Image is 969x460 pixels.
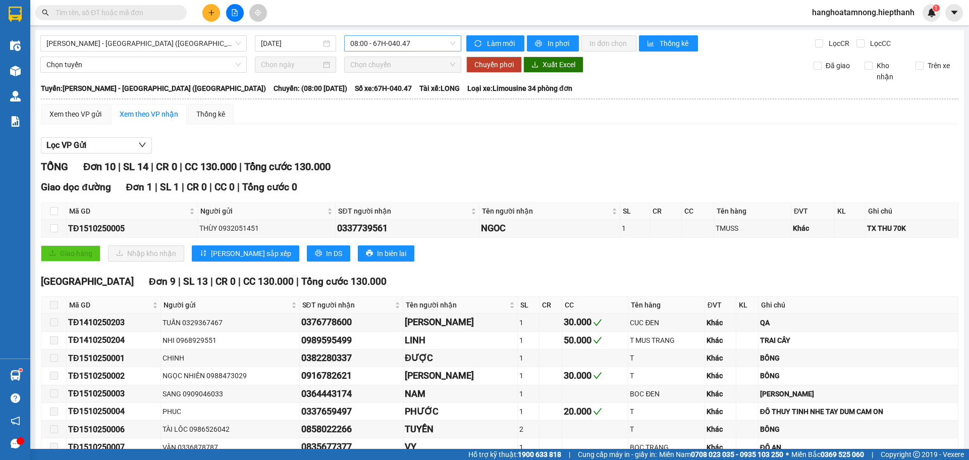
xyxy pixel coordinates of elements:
span: Đơn 10 [83,161,116,173]
button: printerIn biên lai [358,245,414,262]
div: T [630,424,703,435]
div: TĐ1410250203 [68,316,159,329]
td: TĐ1510250003 [67,385,161,403]
span: Hotline : 1900 633 622 [6,37,87,46]
div: TĐ1510250006 [68,423,159,436]
span: copyright [913,451,920,458]
span: | [239,161,242,173]
div: 1 [519,442,537,453]
td: TĐ1510250007 [67,438,161,456]
span: hanghoatamnong.hiepthanh [804,6,923,19]
td: 0989595499 [300,332,403,349]
div: TUYỀN [405,422,516,436]
img: logo-vxr [9,7,22,22]
span: aim [254,9,261,16]
div: NAM [405,387,516,401]
button: caret-down [945,4,963,22]
div: 1 [622,223,648,234]
td: TĐ1410250204 [67,332,161,349]
span: Loại xe: Limousine 34 phòng đơn [467,83,572,94]
span: CR 0 [156,161,177,173]
span: message [11,439,20,448]
td: LINH [403,332,518,349]
span: Tam Nông [32,57,76,68]
strong: VP Gửi : [4,58,76,68]
div: LINH [405,333,516,347]
button: uploadGiao hàng [41,245,100,262]
span: Người gửi [164,299,289,311]
button: printerIn DS [307,245,350,262]
b: Tuyến: [PERSON_NAME] - [GEOGRAPHIC_DATA] ([GEOGRAPHIC_DATA]) [41,84,266,92]
span: | [238,276,241,287]
span: printer [535,40,544,48]
td: TĐ1510250005 [67,220,198,237]
span: | [182,181,184,193]
span: Đã giao [822,60,854,71]
span: Đơn 9 [149,276,176,287]
span: Đơn 1 [126,181,153,193]
td: ĐỨC NGUYỄN [403,367,518,385]
td: VY [403,438,518,456]
span: | [151,161,153,173]
th: CC [562,297,628,314]
span: | [209,181,212,193]
button: plus [202,4,220,22]
span: notification [11,416,20,426]
sup: 1 [933,5,940,12]
span: sync [474,40,483,48]
div: NGỌC NHIÊN 0988473029 [163,370,298,381]
div: T MUS TRANG [630,335,703,346]
img: warehouse-icon [10,370,21,381]
div: TĐ1510250003 [68,387,159,400]
span: In DS [326,248,342,259]
td: 0337659497 [300,403,403,421]
img: warehouse-icon [10,40,21,51]
td: 0376778600 [300,314,403,331]
span: CR 0 [187,181,207,193]
div: TĐ1410250204 [68,334,159,346]
div: 1 [519,352,537,364]
th: ĐVT [791,203,835,220]
span: Miền Nam [659,449,783,460]
span: 026 Tản Đà - Lô E, P11, Q5 | [141,66,273,74]
div: Khác [707,388,734,399]
th: Ghi chú [759,297,958,314]
button: aim [249,4,267,22]
div: 0835677377 [301,440,401,454]
strong: HIỆP THÀNH [23,26,70,35]
span: SL 13 [183,276,208,287]
td: TĐ1510250001 [67,349,161,367]
div: VÂN 0336878787 [163,442,298,453]
div: 0916782621 [301,369,401,383]
button: syncLàm mới [466,35,524,52]
td: TĐ1510250002 [67,367,161,385]
span: check [593,371,602,380]
strong: VP Nhận : [141,54,208,64]
div: 50.000 [564,333,626,347]
div: TĐ1510250007 [68,441,159,453]
div: Khác [707,335,734,346]
th: Tên hàng [714,203,791,220]
strong: 0369 525 060 [821,450,864,458]
span: sort-ascending [200,249,207,258]
div: Khác [707,442,734,453]
div: Xem theo VP gửi [49,109,101,120]
div: TÀI LÔC 0986526042 [163,424,298,435]
span: | [569,449,570,460]
button: Chuyển phơi [466,57,522,73]
div: TĐ1510250001 [68,352,159,365]
span: Cung cấp máy in - giấy in: [578,449,657,460]
td: 0382280337 [300,349,403,367]
span: | [118,161,121,173]
span: | [210,276,213,287]
img: warehouse-icon [10,91,21,101]
span: ⚪️ [786,452,789,456]
td: TĐ1510250004 [67,403,161,421]
span: Hỗ trợ kỹ thuật: [468,449,561,460]
span: Chuyến: (08:00 [DATE]) [274,83,347,94]
span: Xuất Excel [543,59,575,70]
td: TĐ1410250203 [67,314,161,331]
span: | [155,181,157,193]
div: Khác [707,352,734,364]
span: Hồ Chí Minh - Tân Châu (Giường) [46,36,241,51]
